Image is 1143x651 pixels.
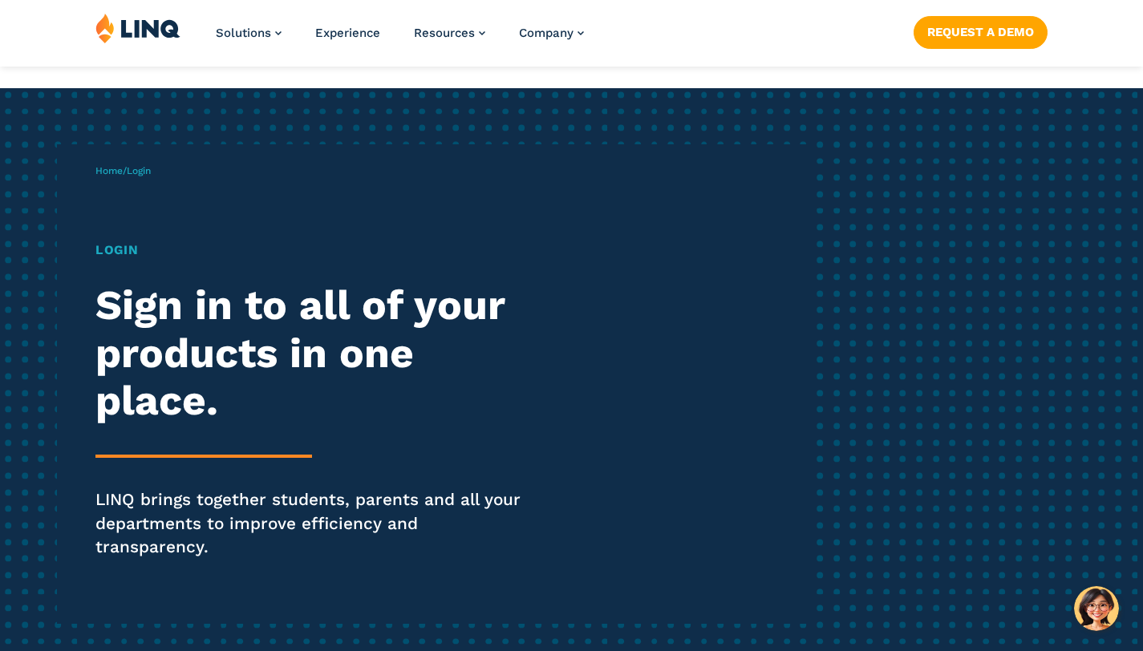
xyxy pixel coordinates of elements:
span: Resources [414,26,475,40]
nav: Button Navigation [914,13,1048,48]
nav: Primary Navigation [216,13,584,66]
span: / [95,165,151,176]
h1: Login [95,241,536,260]
a: Experience [315,26,380,40]
a: Home [95,165,123,176]
span: Login [127,165,151,176]
a: Resources [414,26,485,40]
h2: Sign in to all of your products in one place. [95,281,536,423]
button: Hello, have a question? Let’s chat. [1074,586,1119,631]
a: Request a Demo [914,16,1048,48]
p: LINQ brings together students, parents and all your departments to improve efficiency and transpa... [95,488,536,560]
span: Solutions [216,26,271,40]
a: Company [519,26,584,40]
span: Company [519,26,574,40]
img: LINQ | K‑12 Software [95,13,180,43]
a: Solutions [216,26,282,40]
